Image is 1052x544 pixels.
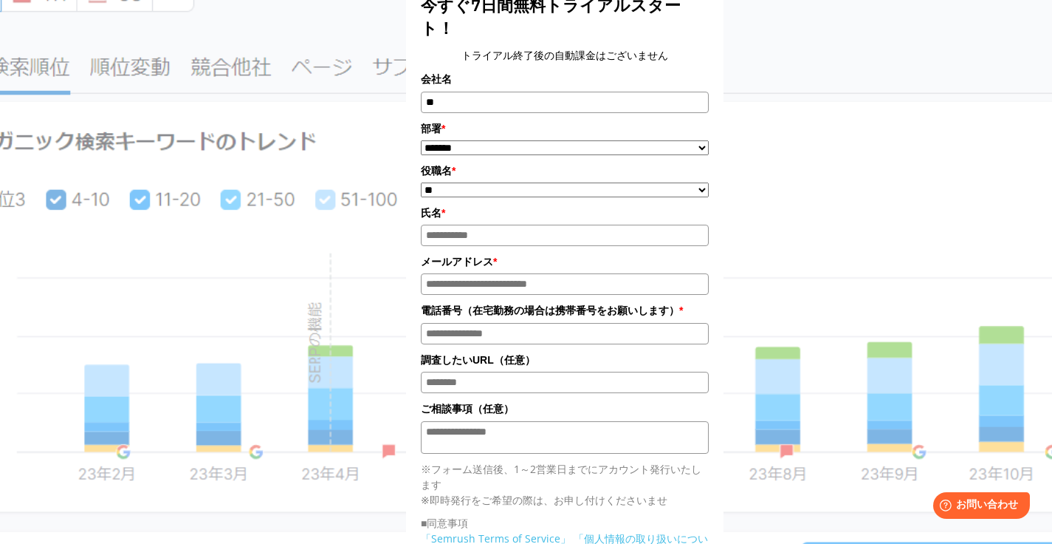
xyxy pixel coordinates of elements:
label: ご相談事項（任意） [421,401,709,417]
label: 氏名 [421,205,709,221]
iframe: Help widget launcher [921,486,1036,528]
center: トライアル終了後の自動課金はございません [421,47,709,64]
label: 調査したいURL（任意） [421,352,709,368]
label: 役職名 [421,163,709,179]
label: 電話番号（在宅勤務の場合は携帯番号をお願いします） [421,302,709,319]
p: ■同意事項 [421,515,709,531]
label: メールアドレス [421,254,709,270]
label: 会社名 [421,71,709,87]
label: 部署 [421,120,709,137]
p: ※フォーム送信後、1～2営業日までにアカウント発行いたします ※即時発行をご希望の際は、お申し付けくださいませ [421,461,709,508]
